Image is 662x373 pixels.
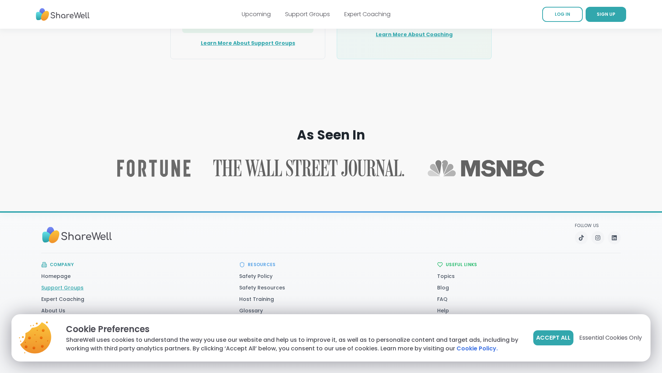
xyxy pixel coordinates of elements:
span: LOG IN [555,11,570,17]
a: TikTok [575,231,588,244]
a: LinkedIn [608,231,621,244]
a: Instagram [591,231,604,244]
a: Blog [437,284,449,291]
h3: Company [50,262,74,268]
a: Topics [437,273,455,280]
h3: Useful Links [446,262,477,268]
a: Host Training [239,296,274,303]
a: Learn More About Support Groups [201,39,295,47]
a: About Us [41,307,65,314]
p: Cookie Preferences [66,323,522,336]
a: Read ShareWell coverage in The Wall Street Journal [213,160,404,177]
a: Read ShareWell coverage in Fortune [117,160,190,177]
img: The Wall Street Journal logo [213,160,404,177]
a: Homepage [41,273,71,280]
a: Expert Coaching [344,10,391,18]
p: Follow Us [575,223,621,228]
a: Upcoming [242,10,271,18]
a: SIGN UP [586,7,626,22]
span: Essential Cookies Only [579,334,642,342]
a: Expert Coaching [41,296,84,303]
a: Read ShareWell coverage in MSNBC [427,160,545,177]
img: Sharewell [41,223,113,247]
img: ShareWell Nav Logo [36,5,90,24]
button: Accept All [533,330,573,345]
a: Support Groups [285,10,330,18]
p: ShareWell uses cookies to understand the way you use our website and help us to improve it, as we... [66,336,522,353]
h2: As Seen In [36,128,626,142]
h3: Resources [248,262,276,268]
a: Help [437,307,449,314]
a: FAQ [437,296,448,303]
img: Fortune logo [117,160,190,177]
a: Safety Policy [239,273,273,280]
a: LOG IN [542,7,583,22]
span: Accept All [536,334,571,342]
a: Cookie Policy. [457,344,498,353]
a: Learn More About Coaching [376,31,453,38]
a: Support Groups [41,284,84,291]
a: Glossary [239,307,263,314]
img: MSNBC logo [427,160,545,177]
a: Safety Resources [239,284,285,291]
span: SIGN UP [597,11,615,17]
